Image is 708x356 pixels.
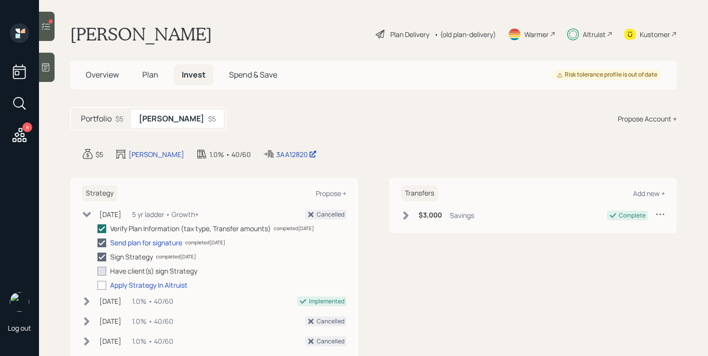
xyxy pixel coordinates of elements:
div: Sign Strategy [110,252,153,262]
div: $5 [208,114,216,124]
div: Cancelled [317,337,344,346]
div: Verify Plan Information (tax type, Transfer amounts) [110,223,271,234]
div: [DATE] [99,336,121,346]
h5: Portfolio [81,114,112,123]
div: Risk tolerance profile is out of date [557,71,657,79]
span: Spend & Save [229,69,277,80]
div: Apply Strategy In Altruist [110,280,188,290]
div: 5 yr ladder • Growth+ [132,209,199,219]
span: Plan [142,69,158,80]
div: $5 [96,149,103,159]
div: Have client(s) sign Strategy [110,266,197,276]
div: [DATE] [99,316,121,326]
div: • (old plan-delivery) [434,29,496,40]
div: 9 [22,122,32,132]
div: Propose Account + [618,114,677,124]
div: [DATE] [99,296,121,306]
div: [DATE] [99,209,121,219]
div: $5 [115,114,123,124]
h5: [PERSON_NAME] [139,114,204,123]
div: Warmer [524,29,549,40]
h6: Strategy [82,185,117,201]
div: 3AA12820 [276,149,317,159]
div: 1.0% • 40/60 [132,336,173,346]
div: completed [DATE] [274,225,314,232]
div: Cancelled [317,317,344,326]
div: Add new + [633,189,665,198]
div: Kustomer [640,29,670,40]
h6: Transfers [401,185,438,201]
div: [PERSON_NAME] [129,149,184,159]
h6: $3,000 [419,211,442,219]
div: Plan Delivery [390,29,429,40]
div: Send plan for signature [110,237,182,248]
span: Invest [182,69,206,80]
h1: [PERSON_NAME] [70,23,212,45]
div: 1.0% • 40/60 [132,296,173,306]
div: Implemented [309,297,344,306]
div: Savings [450,210,474,220]
div: Propose + [316,189,346,198]
div: completed [DATE] [156,253,196,260]
span: Overview [86,69,119,80]
div: Altruist [583,29,606,40]
div: Cancelled [317,210,344,219]
div: 1.0% • 40/60 [210,149,251,159]
div: completed [DATE] [185,239,225,246]
div: Complete [619,211,646,220]
div: Log out [8,323,31,333]
div: 1.0% • 40/60 [132,316,173,326]
img: michael-russo-headshot.png [10,292,29,312]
